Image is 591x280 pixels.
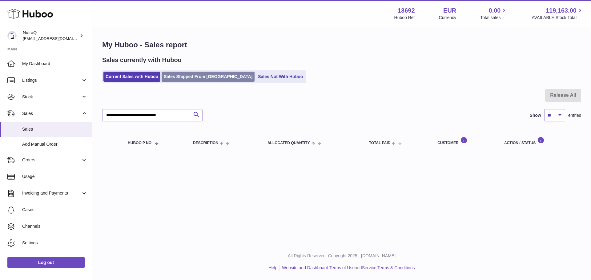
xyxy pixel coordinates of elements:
span: My Dashboard [22,61,87,67]
div: Customer [437,137,492,145]
a: 119,163.00 AVAILABLE Stock Total [532,6,584,21]
span: ALLOCATED Quantity [267,141,310,145]
span: Stock [22,94,81,100]
span: Settings [22,240,87,246]
span: Invoicing and Payments [22,190,81,196]
span: Huboo P no [128,141,151,145]
h1: My Huboo - Sales report [102,40,581,50]
span: Total paid [369,141,391,145]
span: Cases [22,207,87,213]
label: Show [530,112,541,118]
strong: 13692 [398,6,415,15]
div: NutraQ [23,30,78,41]
span: Add Manual Order [22,141,87,147]
p: All Rights Reserved. Copyright 2025 - [DOMAIN_NAME] [97,253,586,259]
span: [EMAIL_ADDRESS][DOMAIN_NAME] [23,36,90,41]
span: Listings [22,77,81,83]
span: Total sales [480,15,508,21]
a: Current Sales with Huboo [103,72,160,82]
span: Channels [22,223,87,229]
a: Sales Shipped From [GEOGRAPHIC_DATA] [162,72,255,82]
a: Service Terms & Conditions [362,265,415,270]
span: entries [568,112,581,118]
span: 0.00 [489,6,501,15]
div: Action / Status [504,137,575,145]
a: Website and Dashboard Terms of Use [282,265,355,270]
a: Help [269,265,278,270]
strong: EUR [443,6,456,15]
img: log@nutraq.com [7,31,17,40]
a: Sales Not With Huboo [256,72,305,82]
li: and [280,265,415,271]
span: Sales [22,126,87,132]
a: Log out [7,257,85,268]
h2: Sales currently with Huboo [102,56,182,64]
span: Sales [22,111,81,116]
span: 119,163.00 [546,6,577,15]
span: AVAILABLE Stock Total [532,15,584,21]
a: 0.00 Total sales [480,6,508,21]
span: Description [193,141,218,145]
div: Currency [439,15,456,21]
div: Huboo Ref [394,15,415,21]
span: Orders [22,157,81,163]
span: Usage [22,174,87,179]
